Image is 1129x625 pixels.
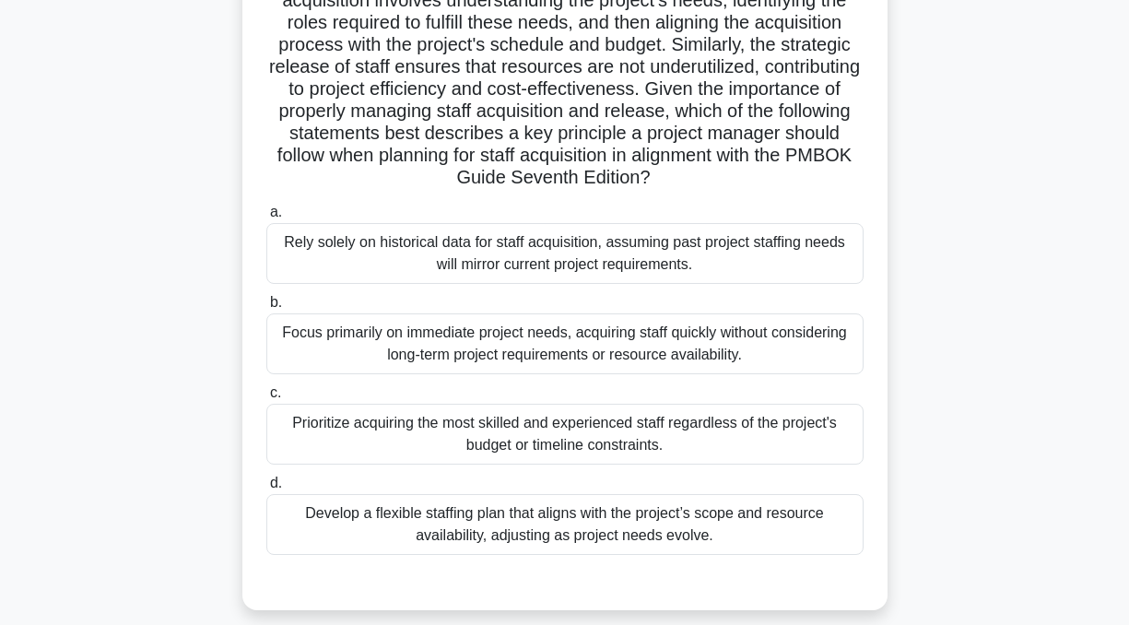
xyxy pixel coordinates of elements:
span: b. [270,294,282,310]
span: c. [270,384,281,400]
div: Prioritize acquiring the most skilled and experienced staff regardless of the project's budget or... [266,404,864,465]
div: Rely solely on historical data for staff acquisition, assuming past project staffing needs will m... [266,223,864,284]
div: Focus primarily on immediate project needs, acquiring staff quickly without considering long-term... [266,313,864,374]
span: d. [270,475,282,490]
div: Develop a flexible staffing plan that aligns with the project’s scope and resource availability, ... [266,494,864,555]
span: a. [270,204,282,219]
